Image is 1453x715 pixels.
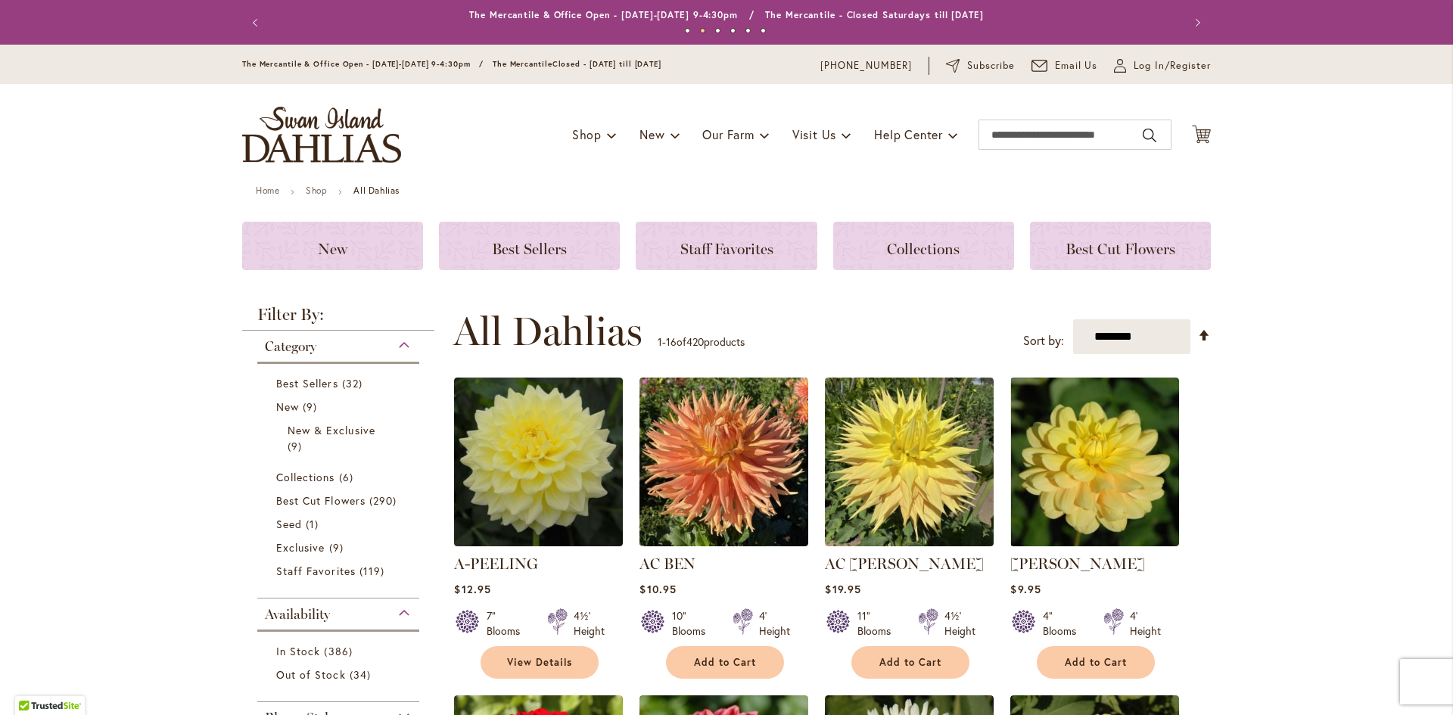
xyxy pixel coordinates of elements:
[453,309,642,354] span: All Dahlias
[686,334,704,349] span: 420
[946,58,1015,73] a: Subscribe
[276,399,404,415] a: New
[792,126,836,142] span: Visit Us
[1065,656,1127,669] span: Add to Cart
[369,493,400,508] span: 290
[680,240,773,258] span: Staff Favorites
[276,376,338,390] span: Best Sellers
[574,608,605,639] div: 4½' Height
[329,539,347,555] span: 9
[825,535,994,549] a: AC Jeri
[276,643,404,659] a: In Stock 386
[288,438,306,454] span: 9
[1114,58,1211,73] a: Log In/Register
[874,126,943,142] span: Help Center
[276,644,320,658] span: In Stock
[242,107,401,163] a: store logo
[715,28,720,33] button: 3 of 6
[306,185,327,196] a: Shop
[11,661,54,704] iframe: Launch Accessibility Center
[1181,8,1211,38] button: Next
[454,535,623,549] a: A-Peeling
[825,582,860,596] span: $19.95
[454,378,623,546] img: A-Peeling
[666,646,784,679] button: Add to Cart
[265,338,316,355] span: Category
[276,667,404,682] a: Out of Stock 34
[265,606,330,623] span: Availability
[636,222,817,270] a: Staff Favorites
[507,656,572,669] span: View Details
[1010,378,1179,546] img: AHOY MATEY
[825,555,984,573] a: AC [PERSON_NAME]
[1010,582,1041,596] span: $9.95
[469,9,984,20] a: The Mercantile & Office Open - [DATE]-[DATE] 9-4:30pm / The Mercantile - Closed Saturdays till [D...
[694,656,756,669] span: Add to Cart
[1031,58,1098,73] a: Email Us
[685,28,690,33] button: 1 of 6
[454,555,538,573] a: A-PEELING
[820,58,912,73] a: [PHONE_NUMBER]
[276,469,404,485] a: Collections
[359,563,388,579] span: 119
[833,222,1014,270] a: Collections
[276,375,404,391] a: Best Sellers
[639,126,664,142] span: New
[552,59,661,69] span: Closed - [DATE] till [DATE]
[672,608,714,639] div: 10" Blooms
[288,422,393,454] a: New &amp; Exclusive
[276,539,404,555] a: Exclusive
[730,28,736,33] button: 4 of 6
[887,240,960,258] span: Collections
[276,493,404,508] a: Best Cut Flowers
[1055,58,1098,73] span: Email Us
[276,564,356,578] span: Staff Favorites
[276,667,346,682] span: Out of Stock
[256,185,279,196] a: Home
[353,185,400,196] strong: All Dahlias
[481,646,599,679] a: View Details
[1134,58,1211,73] span: Log In/Register
[288,423,375,437] span: New & Exclusive
[639,535,808,549] a: AC BEN
[1010,555,1145,573] a: [PERSON_NAME]
[276,516,404,532] a: Seed
[303,399,321,415] span: 9
[276,399,299,414] span: New
[572,126,602,142] span: Shop
[242,306,434,331] strong: Filter By:
[666,334,677,349] span: 16
[492,240,567,258] span: Best Sellers
[1043,608,1085,639] div: 4" Blooms
[1066,240,1175,258] span: Best Cut Flowers
[276,540,325,555] span: Exclusive
[700,28,705,33] button: 2 of 6
[342,375,366,391] span: 32
[857,608,900,639] div: 11" Blooms
[825,378,994,546] img: AC Jeri
[851,646,969,679] button: Add to Cart
[967,58,1015,73] span: Subscribe
[639,555,695,573] a: AC BEN
[639,378,808,546] img: AC BEN
[242,59,552,69] span: The Mercantile & Office Open - [DATE]-[DATE] 9-4:30pm / The Mercantile
[745,28,751,33] button: 5 of 6
[318,240,347,258] span: New
[276,563,404,579] a: Staff Favorites
[339,469,357,485] span: 6
[702,126,754,142] span: Our Farm
[1130,608,1161,639] div: 4' Height
[242,8,272,38] button: Previous
[276,493,366,508] span: Best Cut Flowers
[944,608,975,639] div: 4½' Height
[350,667,375,682] span: 34
[879,656,941,669] span: Add to Cart
[1037,646,1155,679] button: Add to Cart
[439,222,620,270] a: Best Sellers
[761,28,766,33] button: 6 of 6
[658,334,662,349] span: 1
[306,516,322,532] span: 1
[759,608,790,639] div: 4' Height
[1023,327,1064,355] label: Sort by:
[276,517,302,531] span: Seed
